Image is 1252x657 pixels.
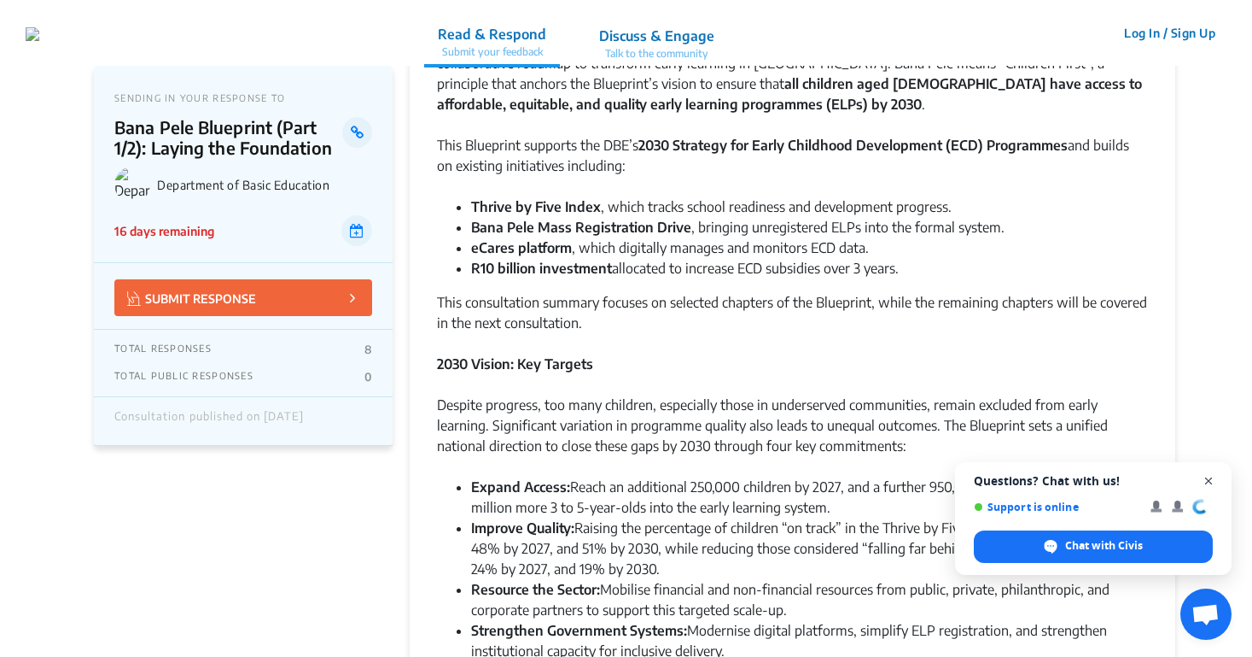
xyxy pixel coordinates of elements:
p: Read & Respond [438,24,546,44]
span: Close chat [1198,471,1220,492]
img: Department of Basic Education logo [114,167,150,202]
strong: Expand Access: [471,478,570,496]
li: Reach an additional 250,000 children by 2027, and a further 950,000 by 2030, bringing 1.2 million... [471,477,1148,518]
strong: R10 billion [471,260,536,277]
strong: all children aged [DEMOGRAPHIC_DATA] have access to affordable, equitable, and quality early lear... [437,75,1142,113]
li: Raising the percentage of children “on track” in the Thrive by Five Index from 46% in [DATE] to 4... [471,518,1148,579]
button: Log In / Sign Up [1113,20,1226,46]
img: r3bhv9o7vttlwasn7lg2llmba4yf [26,27,39,41]
p: Submit your feedback [438,44,546,60]
p: Department of Basic Education [157,178,372,192]
span: Chat with Civis [1065,538,1143,554]
strong: 2030 Vision: Key Targets [437,355,593,372]
img: Vector.jpg [127,291,141,306]
li: allocated to increase ECD subsidies over 3 years. [471,258,1148,279]
p: SUBMIT RESPONSE [127,288,256,308]
li: , bringing unregistered ELPs into the formal system. [471,217,1148,238]
span: Questions? Chat with us! [974,474,1213,488]
strong: 2030 Strategy for Early Childhood Development (ECD) Programmes [638,137,1068,154]
p: Discuss & Engage [599,26,714,46]
li: , which digitally manages and monitors ECD data. [471,238,1148,258]
div: Consultation published on [DATE] [114,410,304,432]
p: 0 [364,370,372,384]
li: Mobilise financial and non-financial resources from public, private, philanthropic, and corporate... [471,579,1148,620]
p: Talk to the community [599,46,714,62]
li: , which tracks school readiness and development progress. [471,197,1148,217]
span: Support is online [974,501,1138,513]
div: Open chat [1180,589,1232,640]
strong: eCares platform [471,239,572,256]
strong: Strengthen Government Systems: [471,622,687,639]
div: Despite progress, too many children, especially those in underserved communities, remain excluded... [437,395,1148,477]
div: The released the Bana Pele Shared Blueprint in [DATE] as a bold and collaborative roadmap to tran... [437,32,1148,135]
strong: investment [539,260,612,277]
button: SUBMIT RESPONSE [114,279,372,316]
div: This Blueprint supports the DBE’s and builds on existing initiatives including: [437,135,1148,197]
strong: Improve Quality: [471,519,574,537]
p: TOTAL PUBLIC RESPONSES [114,370,253,384]
p: 8 [364,343,372,356]
div: This consultation summary focuses on selected chapters of the Blueprint, while the remaining chap... [437,292,1148,354]
div: Chat with Civis [974,531,1213,563]
p: Bana Pele Blueprint (Part 1/2): Laying the Foundation [114,117,342,158]
p: SENDING IN YOUR RESPONSE TO [114,92,372,103]
p: 16 days remaining [114,222,214,240]
strong: Bana Pele Mass Registration Drive [471,219,691,236]
p: TOTAL RESPONSES [114,343,212,356]
strong: Thrive by Five Index [471,198,601,215]
strong: Resource the Sector: [471,581,600,598]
